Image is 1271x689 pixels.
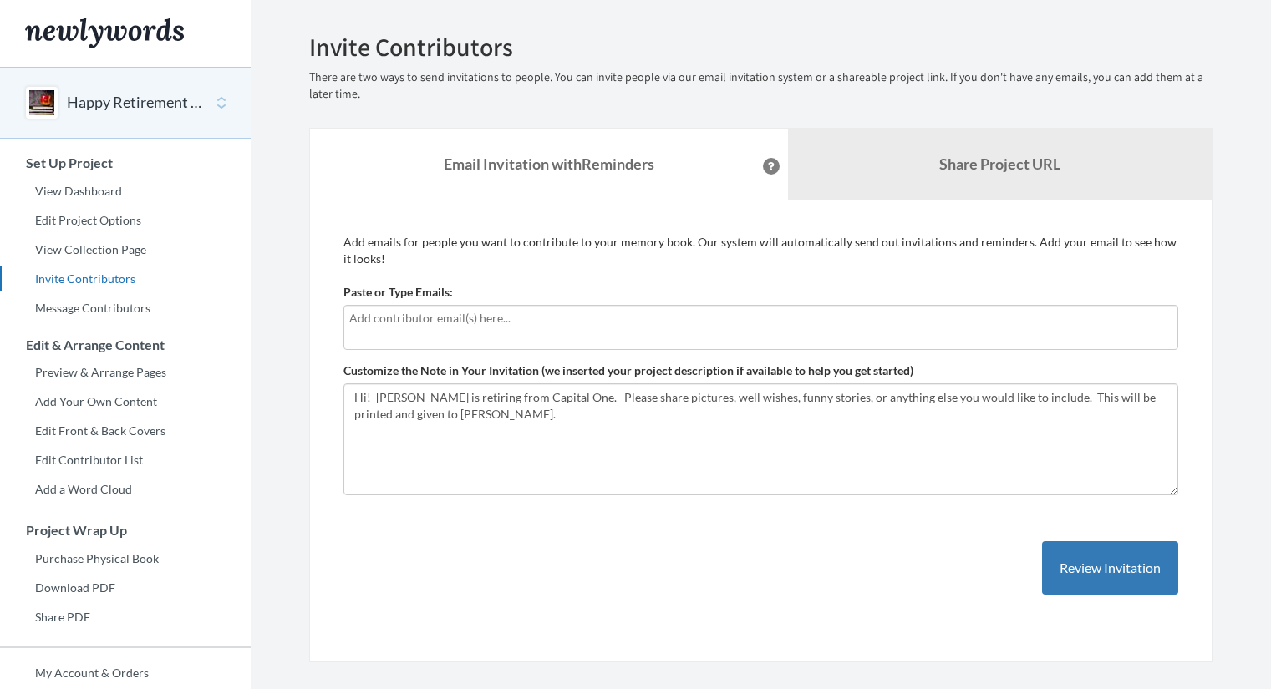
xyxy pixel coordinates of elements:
[1042,541,1178,595] button: Review Invitation
[343,234,1178,267] p: Add emails for people you want to contribute to your memory book. Our system will automatically s...
[343,362,913,379] label: Customize the Note in Your Invitation (we inserted your project description if available to help ...
[939,155,1060,173] b: Share Project URL
[1,155,251,170] h3: Set Up Project
[1,337,251,352] h3: Edit & Arrange Content
[349,309,1172,327] input: Add contributor email(s) here...
[1,523,251,538] h3: Project Wrap Up
[309,69,1213,103] p: There are two ways to send invitations to people. You can invite people via our email invitation ...
[343,383,1178,495] textarea: Hi! [PERSON_NAME] is retiring from Capital One. Please share pictures, well wishes, funny stories...
[343,284,453,301] label: Paste or Type Emails:
[309,33,1213,61] h2: Invite Contributors
[25,18,184,48] img: Newlywords logo
[67,92,202,114] button: Happy Retirement [PERSON_NAME]
[444,155,654,173] strong: Email Invitation with Reminders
